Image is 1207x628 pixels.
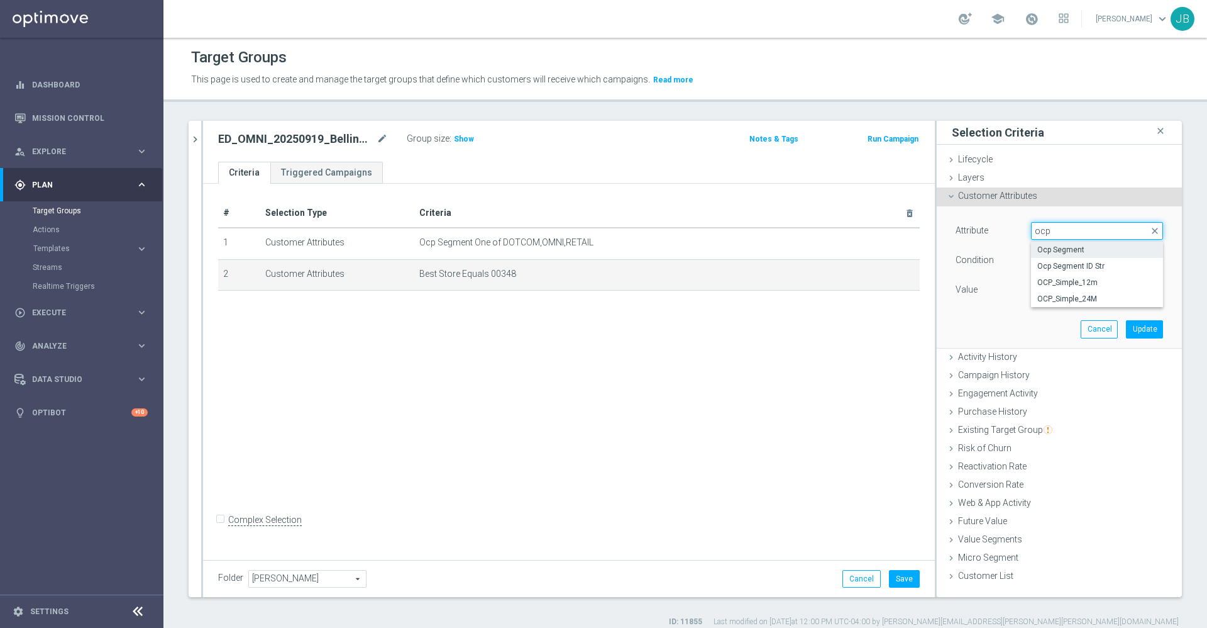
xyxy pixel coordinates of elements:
button: play_circle_outline Execute keyboard_arrow_right [14,308,148,318]
span: Reactivation Rate [958,461,1027,471]
div: Mission Control [14,101,148,135]
button: track_changes Analyze keyboard_arrow_right [14,341,148,351]
span: Show [454,135,474,143]
a: Mission Control [32,101,148,135]
div: Streams [33,258,162,277]
div: Dashboard [14,68,148,101]
div: Data Studio [14,374,136,385]
button: gps_fixed Plan keyboard_arrow_right [14,180,148,190]
button: Templates keyboard_arrow_right [33,244,148,254]
div: Target Groups [33,201,162,220]
span: Templates [33,245,123,252]
i: mode_edit [377,132,388,147]
th: Selection Type [260,199,415,228]
button: Data Studio keyboard_arrow_right [14,374,148,384]
span: OCP_Simple_24M [1037,294,1157,304]
label: Folder [218,573,243,583]
td: 2 [218,259,260,291]
span: Execute [32,309,136,317]
span: Web & App Activity [958,498,1031,508]
lable: Condition [956,255,994,265]
button: Mission Control [14,113,148,123]
span: OCP_Simple_12m [1037,278,1157,288]
button: Run Campaign [866,132,920,146]
i: keyboard_arrow_right [136,145,148,157]
lable: Attribute [956,225,988,235]
span: Best Store Equals 00348 [419,269,516,279]
i: keyboard_arrow_right [136,373,148,385]
a: Optibot [32,396,131,429]
div: Actions [33,220,162,239]
label: ID: 11855 [669,617,702,627]
span: Ocp Segment One of DOTCOM,OMNI,RETAIL [419,237,593,248]
i: chevron_right [189,133,201,145]
span: Existing Target Group [958,425,1052,435]
div: Execute [14,307,136,318]
a: Target Groups [33,206,131,216]
i: gps_fixed [14,179,26,191]
td: 1 [218,228,260,259]
button: equalizer Dashboard [14,80,148,90]
a: Actions [33,225,131,235]
span: Risk of Churn [958,443,1011,453]
a: Criteria [218,162,270,184]
span: This page is used to create and manage the target groups that define which customers will receive... [191,74,650,84]
i: keyboard_arrow_right [136,340,148,352]
label: : [449,133,451,144]
i: lightbulb [14,407,26,418]
i: keyboard_arrow_right [136,243,148,255]
label: Value [956,284,978,295]
i: play_circle_outline [14,307,26,318]
span: Engagement Activity [958,388,1038,398]
span: Ocp Segment ID Str [1037,261,1157,271]
a: Dashboard [32,68,148,101]
i: track_changes [14,340,26,352]
button: chevron_right [189,121,201,158]
span: Future Value [958,516,1007,526]
span: Explore [32,148,136,155]
span: Value Segments [958,534,1022,544]
button: Cancel [842,570,881,588]
i: person_search [14,146,26,157]
span: Plan [32,181,136,189]
i: keyboard_arrow_right [136,179,148,191]
span: Layers [958,172,984,182]
span: Analyze [32,342,136,350]
button: Update [1126,320,1163,338]
label: Last modified on [DATE] at 12:00 PM UTC-04:00 by [PERSON_NAME][EMAIL_ADDRESS][PERSON_NAME][PERSON... [714,617,1179,627]
td: Customer Attributes [260,228,415,259]
span: Customer Attributes [958,191,1037,201]
h3: Selection Criteria [952,125,1044,140]
span: Customer List [958,571,1013,581]
div: person_search Explore keyboard_arrow_right [14,147,148,157]
button: Save [889,570,920,588]
span: close [1150,226,1160,236]
div: Realtime Triggers [33,277,162,296]
button: Notes & Tags [748,132,800,146]
td: Customer Attributes [260,259,415,291]
a: Triggered Campaigns [270,162,383,184]
div: Explore [14,146,136,157]
label: Complex Selection [228,514,302,526]
span: Activity History [958,352,1017,362]
span: Purchase History [958,407,1027,417]
h2: ED_OMNI_20250919_Bellingham_Bin_Wins [218,132,374,147]
i: equalizer [14,79,26,91]
span: Criteria [419,208,451,218]
button: lightbulb Optibot +10 [14,408,148,418]
div: JB [1171,7,1194,31]
i: delete_forever [905,208,915,218]
a: Realtime Triggers [33,281,131,291]
div: Templates [33,245,136,252]
span: keyboard_arrow_down [1155,12,1169,26]
div: Templates [33,239,162,258]
button: Read more [652,73,695,87]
